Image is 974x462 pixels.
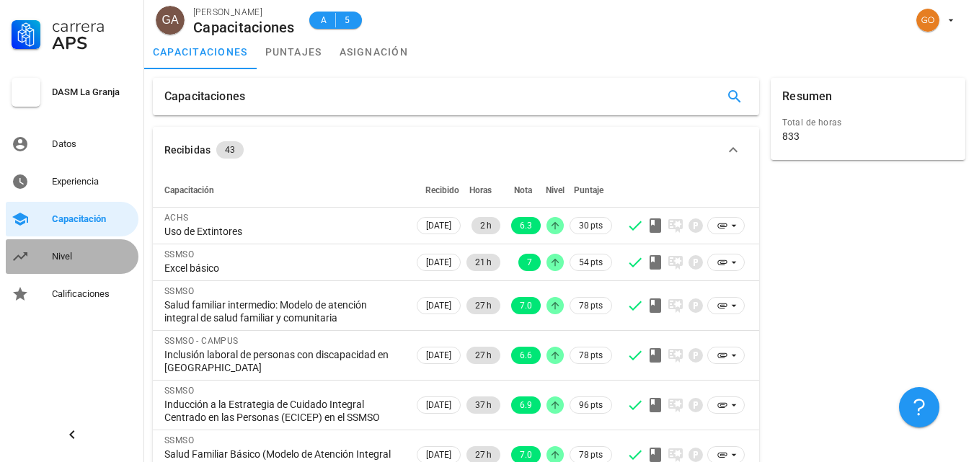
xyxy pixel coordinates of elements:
[475,254,492,271] span: 21 h
[193,5,295,19] div: [PERSON_NAME]
[520,396,532,414] span: 6.9
[546,185,565,195] span: Nivel
[52,86,133,98] div: DASM La Granja
[156,6,185,35] div: avatar
[520,217,532,234] span: 6.3
[164,336,239,346] span: SSMSO - CAMPUS
[514,185,532,195] span: Nota
[153,127,759,173] button: Recibidas 43
[579,348,603,363] span: 78 pts
[6,277,138,311] a: Calificaciones
[164,286,194,296] span: SSMSO
[164,225,402,238] div: Uso de Extintores
[544,173,567,208] th: Nivel
[331,35,417,69] a: asignación
[164,435,194,445] span: SSMSO
[527,254,532,271] span: 7
[579,255,603,270] span: 54 pts
[164,78,245,115] div: Capacitaciones
[164,262,402,275] div: Excel básico
[426,254,451,270] span: [DATE]
[503,173,544,208] th: Nota
[257,35,331,69] a: puntajes
[164,398,402,424] div: Inducción a la Estrategia de Cuidado Integral Centrado en las Personas (ECICEP) en el SSMSO
[52,35,133,52] div: APS
[475,297,492,314] span: 27 h
[6,127,138,161] a: Datos
[52,251,133,262] div: Nivel
[426,218,451,234] span: [DATE]
[414,173,464,208] th: Recibido
[6,202,138,236] a: Capacitación
[161,6,178,35] span: GA
[916,9,939,32] div: avatar
[164,142,211,158] div: Recibidas
[164,213,189,223] span: ACHS
[426,397,451,413] span: [DATE]
[342,13,353,27] span: 5
[579,398,603,412] span: 96 pts
[52,213,133,225] div: Capacitación
[425,185,459,195] span: Recibido
[475,396,492,414] span: 37 h
[782,115,954,130] div: Total de horas
[579,448,603,462] span: 78 pts
[579,298,603,313] span: 78 pts
[164,249,194,259] span: SSMSO
[579,218,603,233] span: 30 pts
[153,173,414,208] th: Capacitación
[464,173,503,208] th: Horas
[520,297,532,314] span: 7.0
[225,141,235,159] span: 43
[782,130,800,143] div: 833
[144,35,257,69] a: capacitaciones
[164,185,214,195] span: Capacitación
[6,164,138,199] a: Experiencia
[52,138,133,150] div: Datos
[574,185,603,195] span: Puntaje
[782,78,832,115] div: Resumen
[567,173,615,208] th: Puntaje
[426,298,451,314] span: [DATE]
[52,288,133,300] div: Calificaciones
[318,13,329,27] span: A
[164,386,194,396] span: SSMSO
[480,217,492,234] span: 2 h
[520,347,532,364] span: 6.6
[193,19,295,35] div: Capacitaciones
[469,185,492,195] span: Horas
[6,239,138,274] a: Nivel
[52,176,133,187] div: Experiencia
[164,298,402,324] div: Salud familiar intermedio: Modelo de atención integral de salud familiar y comunitaria
[475,347,492,364] span: 27 h
[52,17,133,35] div: Carrera
[426,347,451,363] span: [DATE]
[164,348,402,374] div: Inclusión laboral de personas con discapacidad en [GEOGRAPHIC_DATA]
